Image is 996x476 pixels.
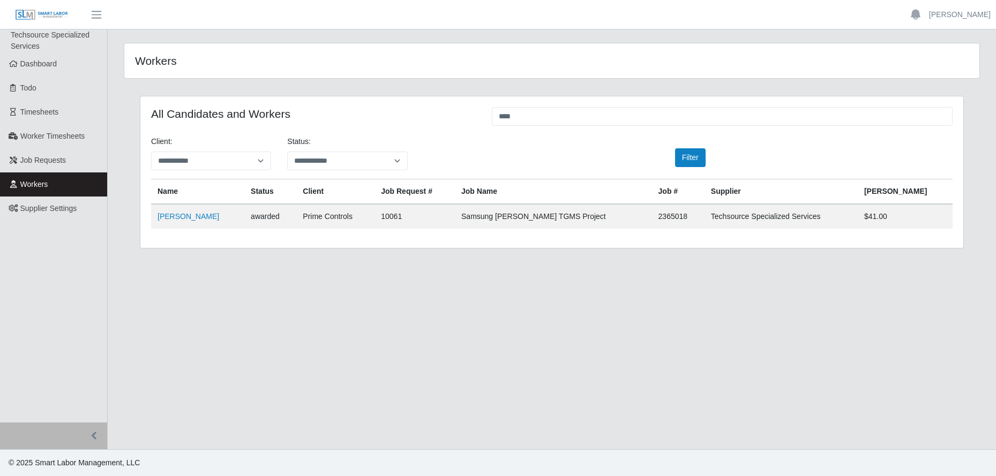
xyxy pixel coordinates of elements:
img: SLM Logo [15,9,69,21]
label: Status: [287,136,311,147]
th: Job Request # [375,179,455,205]
span: Worker Timesheets [20,132,85,140]
th: Name [151,179,244,205]
span: Workers [20,180,48,188]
h4: All Candidates and Workers [151,107,476,120]
th: Job Name [455,179,652,205]
button: Filter [675,148,706,167]
td: Prime Controls [296,204,375,229]
span: Techsource Specialized Services [11,31,89,50]
td: 2365018 [652,204,705,229]
th: Status [244,179,296,205]
a: [PERSON_NAME] [929,9,991,20]
th: [PERSON_NAME] [858,179,953,205]
a: [PERSON_NAME] [158,212,219,221]
td: awarded [244,204,296,229]
span: Todo [20,84,36,92]
th: Supplier [705,179,858,205]
h4: Workers [135,54,473,67]
td: 10061 [375,204,455,229]
td: Techsource Specialized Services [705,204,858,229]
label: Client: [151,136,173,147]
th: Job # [652,179,705,205]
span: Dashboard [20,59,57,68]
td: $41.00 [858,204,953,229]
th: Client [296,179,375,205]
span: Job Requests [20,156,66,164]
span: © 2025 Smart Labor Management, LLC [9,458,140,467]
span: Supplier Settings [20,204,77,213]
td: Samsung [PERSON_NAME] TGMS Project [455,204,652,229]
span: Timesheets [20,108,59,116]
